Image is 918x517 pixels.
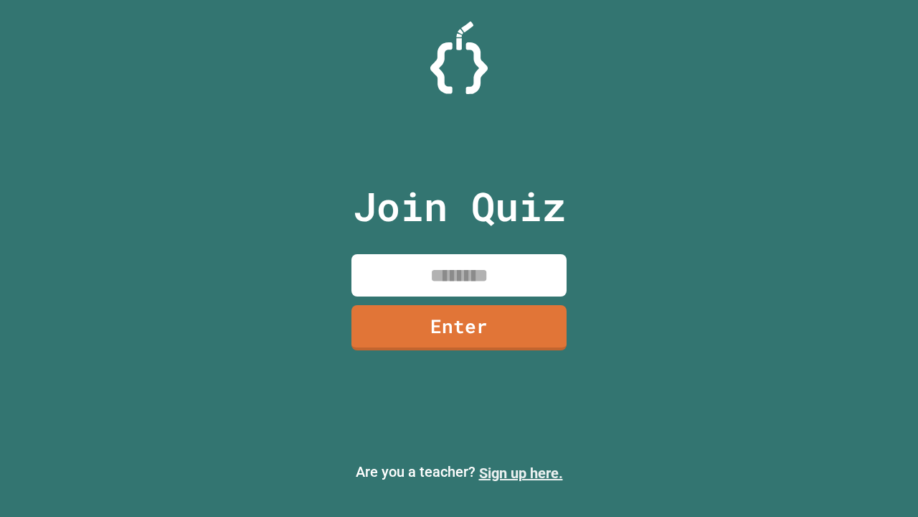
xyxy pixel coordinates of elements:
iframe: chat widget [799,397,904,458]
p: Join Quiz [353,177,566,236]
a: Enter [351,305,567,350]
img: Logo.svg [430,22,488,94]
a: Sign up here. [479,465,563,482]
iframe: chat widget [858,460,904,503]
p: Are you a teacher? [11,461,907,484]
